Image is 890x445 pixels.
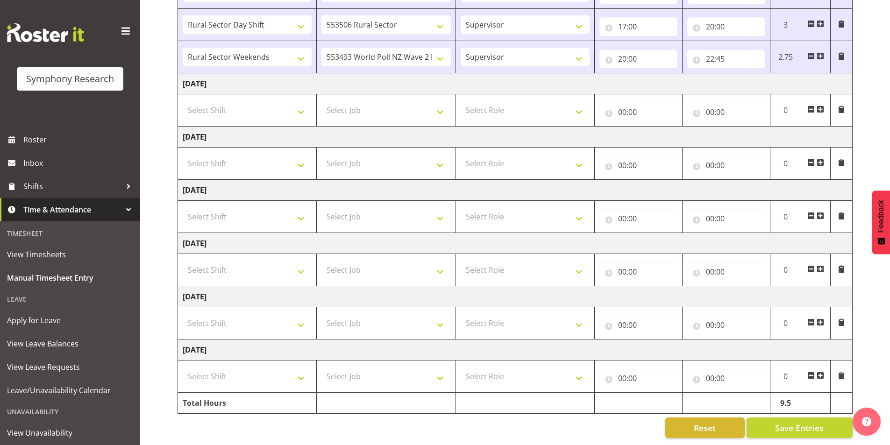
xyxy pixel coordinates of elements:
[687,156,765,175] input: Click to select...
[599,17,677,36] input: Click to select...
[2,332,138,355] a: View Leave Balances
[770,201,801,233] td: 0
[877,200,885,233] span: Feedback
[2,224,138,243] div: Timesheet
[178,180,853,201] td: [DATE]
[2,266,138,290] a: Manual Timesheet Entry
[770,148,801,180] td: 0
[2,290,138,309] div: Leave
[7,247,133,261] span: View Timesheets
[687,49,765,68] input: Click to select...
[687,369,765,388] input: Click to select...
[178,339,853,360] td: [DATE]
[872,191,890,254] button: Feedback - Show survey
[599,316,677,334] input: Click to select...
[178,286,853,307] td: [DATE]
[687,103,765,121] input: Click to select...
[23,156,135,170] span: Inbox
[770,94,801,127] td: 0
[687,17,765,36] input: Click to select...
[775,422,824,434] span: Save Entries
[7,313,133,327] span: Apply for Leave
[26,72,114,86] div: Symphony Research
[599,262,677,281] input: Click to select...
[7,426,133,440] span: View Unavailability
[7,23,84,42] img: Rosterit website logo
[7,383,133,397] span: Leave/Unavailability Calendar
[599,103,677,121] input: Click to select...
[747,417,853,438] button: Save Entries
[23,179,121,193] span: Shifts
[7,337,133,351] span: View Leave Balances
[687,316,765,334] input: Click to select...
[178,127,853,148] td: [DATE]
[23,133,135,147] span: Roster
[7,360,133,374] span: View Leave Requests
[687,262,765,281] input: Click to select...
[770,9,801,41] td: 3
[770,41,801,73] td: 2.75
[2,402,138,421] div: Unavailability
[2,421,138,445] a: View Unavailability
[687,209,765,228] input: Click to select...
[178,393,317,414] td: Total Hours
[599,49,677,68] input: Click to select...
[2,379,138,402] a: Leave/Unavailability Calendar
[2,243,138,266] a: View Timesheets
[23,203,121,217] span: Time & Attendance
[178,73,853,94] td: [DATE]
[2,355,138,379] a: View Leave Requests
[599,369,677,388] input: Click to select...
[770,360,801,393] td: 0
[770,254,801,286] td: 0
[7,271,133,285] span: Manual Timesheet Entry
[599,156,677,175] input: Click to select...
[694,422,716,434] span: Reset
[665,417,745,438] button: Reset
[862,417,871,426] img: help-xxl-2.png
[770,393,801,414] td: 9.5
[599,209,677,228] input: Click to select...
[770,307,801,339] td: 0
[178,233,853,254] td: [DATE]
[2,309,138,332] a: Apply for Leave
